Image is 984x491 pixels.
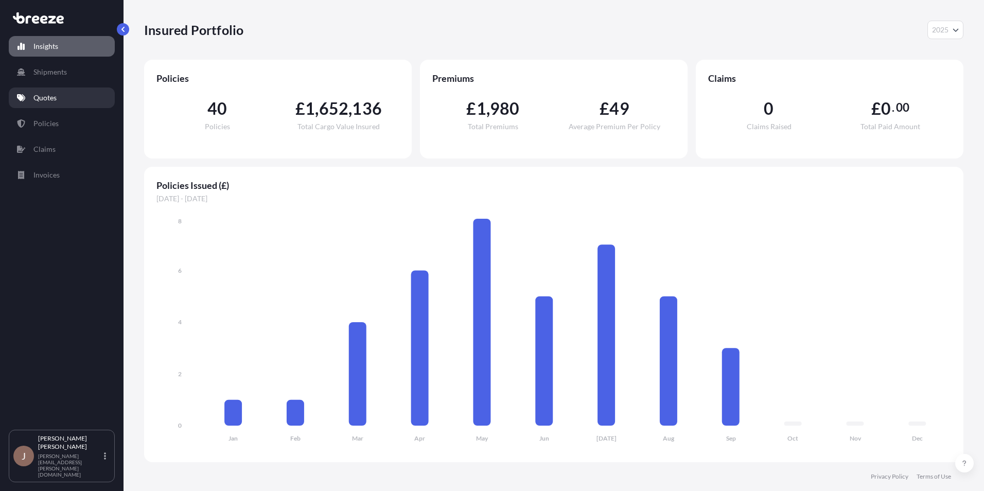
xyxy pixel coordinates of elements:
span: Policies Issued (£) [156,179,951,191]
tspan: Jan [229,434,238,442]
tspan: Jun [539,434,549,442]
span: 0 [881,100,891,117]
tspan: Oct [787,434,798,442]
tspan: Feb [290,434,301,442]
tspan: Sep [726,434,736,442]
span: J [22,451,26,461]
span: 1 [305,100,315,117]
a: Privacy Policy [871,472,908,481]
p: Claims [33,144,56,154]
span: 2025 [932,25,948,35]
tspan: Apr [414,434,425,442]
p: Insights [33,41,58,51]
p: Insured Portfolio [144,22,243,38]
p: Invoices [33,170,60,180]
span: Total Cargo Value Insured [297,123,380,130]
a: Shipments [9,62,115,82]
a: Policies [9,113,115,134]
a: Terms of Use [917,472,951,481]
tspan: 0 [178,422,182,429]
span: 00 [896,103,909,112]
tspan: Aug [663,434,675,442]
span: , [315,100,319,117]
a: Insights [9,36,115,57]
p: Policies [33,118,59,129]
button: Year Selector [927,21,963,39]
p: [PERSON_NAME] [PERSON_NAME] [38,434,102,451]
span: £ [295,100,305,117]
span: Total Premiums [468,123,518,130]
span: , [486,100,490,117]
p: Shipments [33,67,67,77]
tspan: May [476,434,488,442]
span: 40 [207,100,227,117]
span: 1 [477,100,486,117]
tspan: 2 [178,370,182,378]
span: Claims Raised [747,123,792,130]
tspan: Dec [912,434,923,442]
a: Claims [9,139,115,160]
span: [DATE] - [DATE] [156,194,951,204]
span: 136 [352,100,382,117]
span: Claims [708,72,951,84]
a: Invoices [9,165,115,185]
tspan: [DATE] [596,434,617,442]
span: 652 [319,100,349,117]
span: Premiums [432,72,675,84]
span: Average Premium Per Policy [569,123,660,130]
tspan: 8 [178,217,182,225]
span: 980 [490,100,520,117]
span: £ [466,100,476,117]
p: [PERSON_NAME][EMAIL_ADDRESS][PERSON_NAME][DOMAIN_NAME] [38,453,102,478]
tspan: Mar [352,434,363,442]
span: Policies [156,72,399,84]
tspan: 6 [178,267,182,274]
span: 0 [764,100,774,117]
tspan: Nov [850,434,862,442]
span: £ [871,100,881,117]
tspan: 4 [178,318,182,326]
p: Quotes [33,93,57,103]
span: . [892,103,894,112]
span: Policies [205,123,230,130]
span: Total Paid Amount [860,123,920,130]
span: £ [600,100,609,117]
a: Quotes [9,87,115,108]
span: , [348,100,352,117]
span: 49 [609,100,629,117]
